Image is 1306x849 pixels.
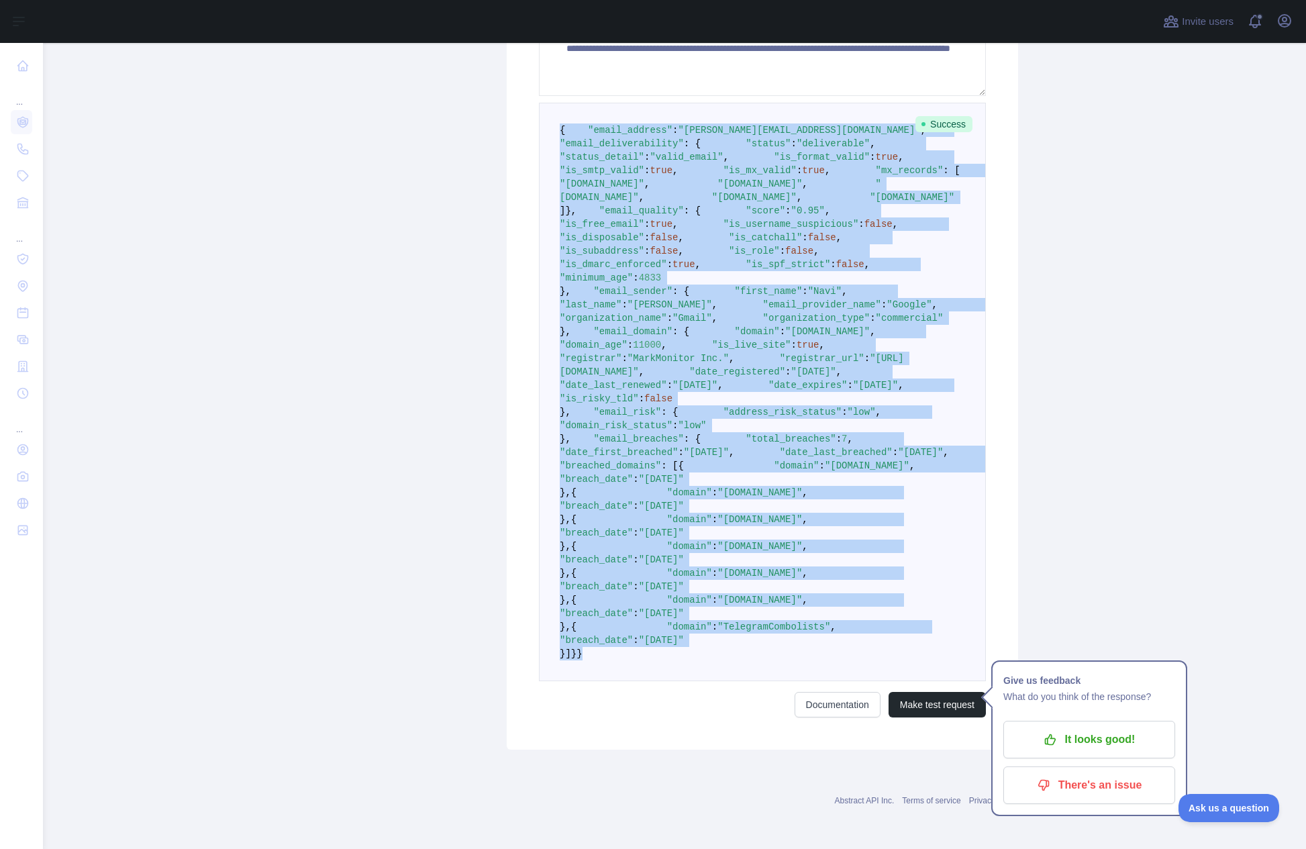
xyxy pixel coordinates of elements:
[560,501,633,511] span: "breach_date"
[560,528,633,538] span: "breach_date"
[870,326,875,337] span: ,
[893,447,898,458] span: :
[791,340,797,350] span: :
[650,152,723,162] span: "valid_email"
[797,138,870,149] span: "deliverable"
[644,393,672,404] span: false
[717,487,802,498] span: "[DOMAIN_NAME]"
[734,286,802,297] span: "first_name"
[650,219,672,230] span: true
[11,408,32,435] div: ...
[746,259,830,270] span: "is_spf_strict"
[785,366,791,377] span: :
[672,286,689,297] span: : {
[678,232,683,243] span: ,
[560,259,667,270] span: "is_dmarc_enforced"
[842,434,847,444] span: 7
[672,219,678,230] span: ,
[633,528,638,538] span: :
[560,205,565,216] span: ]
[712,487,717,498] span: :
[639,528,684,538] span: "[DATE]"
[876,313,944,323] span: "commercial"
[774,460,819,471] span: "domain"
[717,514,802,525] span: "[DOMAIN_NAME]"
[780,447,893,458] span: "date_last_breached"
[621,299,627,310] span: :
[712,299,717,310] span: ,
[791,205,825,216] span: "0.95"
[813,246,819,256] span: ,
[627,299,712,310] span: "[PERSON_NAME]"
[560,595,571,605] span: },
[571,648,576,659] span: }
[560,138,684,149] span: "email_deliverability"
[633,608,638,619] span: :
[560,272,633,283] span: "minimum_age"
[785,205,791,216] span: :
[667,568,712,579] span: "domain"
[667,259,672,270] span: :
[560,434,571,444] span: },
[639,272,662,283] span: 4833
[560,393,639,404] span: "is_risky_tld"
[943,165,960,176] span: : [
[667,595,712,605] span: "domain"
[853,380,898,391] span: "[DATE]"
[565,648,570,659] span: ]
[870,152,875,162] span: :
[678,246,683,256] span: ,
[932,299,938,310] span: ,
[836,259,864,270] span: false
[746,205,785,216] span: "score"
[560,179,644,189] span: "[DOMAIN_NAME]"
[825,460,909,471] span: "[DOMAIN_NAME]"
[898,380,903,391] span: ,
[560,286,571,297] span: },
[881,299,887,310] span: :
[639,635,684,646] span: "[DATE]"
[650,246,678,256] span: false
[898,447,943,458] span: "[DATE]"
[785,326,870,337] span: "[DOMAIN_NAME]"
[593,326,672,337] span: "email_domain"
[864,219,893,230] span: false
[560,152,644,162] span: "status_detail"
[717,595,802,605] span: "[DOMAIN_NAME]"
[621,353,627,364] span: :
[893,219,898,230] span: ,
[565,205,576,216] span: },
[627,353,729,364] span: "MarkMonitor Inc."
[797,165,802,176] span: :
[830,259,836,270] span: :
[791,366,836,377] span: "[DATE]"
[848,434,853,444] span: ,
[898,152,903,162] span: ,
[712,621,717,632] span: :
[571,541,576,552] span: {
[593,434,683,444] span: "email_breaches"
[633,581,638,592] span: :
[571,487,576,498] span: {
[633,340,661,350] span: 11000
[1013,728,1165,751] p: It looks good!
[870,192,954,203] span: "[DOMAIN_NAME]"
[644,232,650,243] span: :
[836,366,842,377] span: ,
[560,340,627,350] span: "domain_age"
[842,407,847,417] span: :
[576,648,582,659] span: }
[633,554,638,565] span: :
[667,487,712,498] span: "domain"
[729,447,734,458] span: ,
[650,165,672,176] span: true
[836,434,842,444] span: :
[571,621,576,632] span: {
[723,219,859,230] span: "is_username_suspicious"
[639,192,644,203] span: ,
[560,407,571,417] span: },
[695,259,701,270] span: ,
[639,366,644,377] span: ,
[560,165,644,176] span: "is_smtp_valid"
[667,514,712,525] span: "domain"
